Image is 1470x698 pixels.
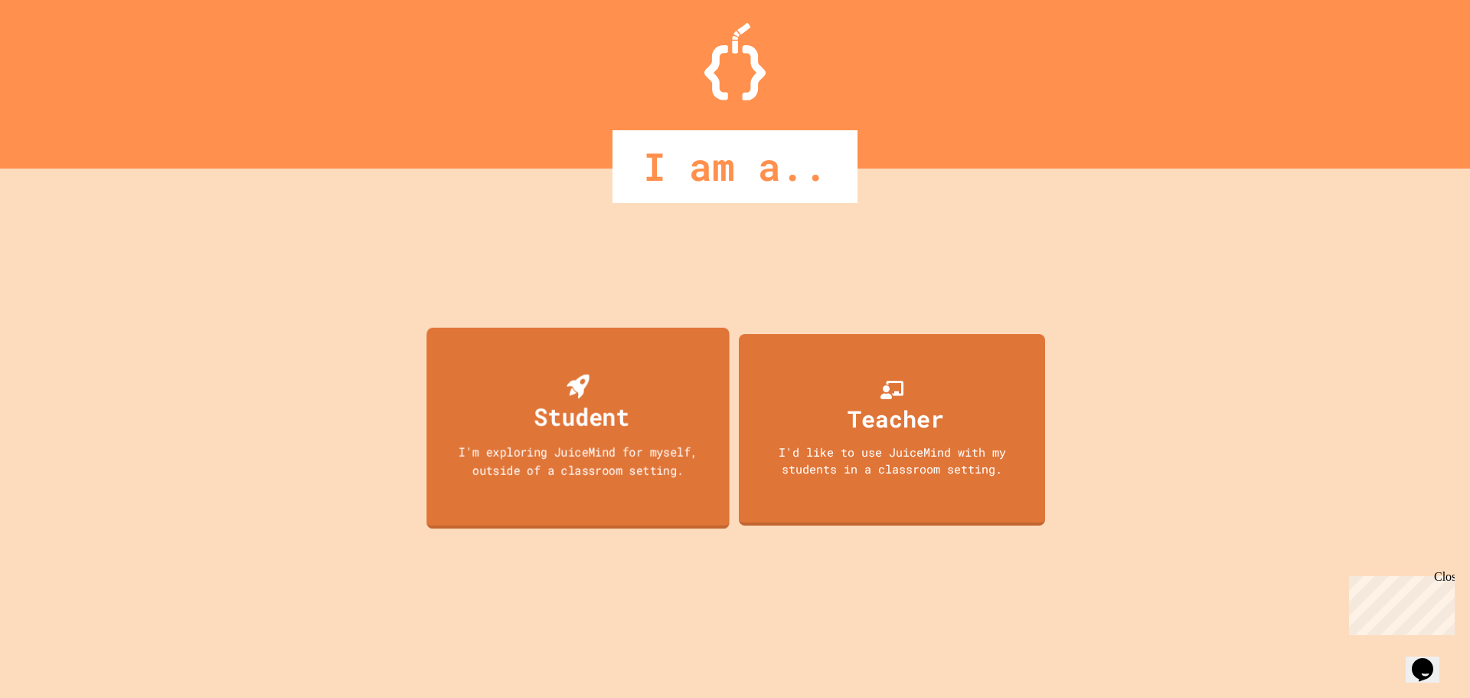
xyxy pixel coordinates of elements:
[442,442,714,478] div: I'm exploring JuiceMind for myself, outside of a classroom setting.
[848,401,944,436] div: Teacher
[704,23,766,100] img: Logo.svg
[6,6,106,97] div: Chat with us now!Close
[1343,570,1455,635] iframe: chat widget
[534,398,630,434] div: Student
[612,130,857,203] div: I am a..
[1406,637,1455,683] iframe: chat widget
[754,444,1030,478] div: I'd like to use JuiceMind with my students in a classroom setting.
